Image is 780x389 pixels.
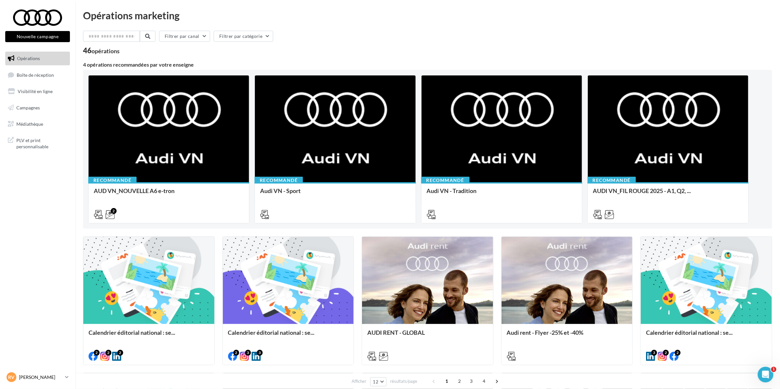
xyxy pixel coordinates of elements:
div: opérations [91,48,120,54]
span: Audi VN - Sport [260,187,301,194]
span: Afficher [352,378,367,384]
button: Filtrer par catégorie [214,31,273,42]
span: Calendrier éditorial national : se... [646,329,733,336]
iframe: Intercom live chat [758,367,773,382]
div: 2 [106,350,111,356]
span: AUD VN_NOUVELLE A6 e-tron [94,187,174,194]
div: 2 [675,350,681,356]
div: 2 [111,208,117,214]
span: AUDI VN_FIL ROUGE 2025 - A1, Q2, ... [593,187,691,194]
button: Nouvelle campagne [5,31,70,42]
a: Visibilité en ligne [4,85,71,98]
a: RV [PERSON_NAME] [5,371,70,383]
div: 3 [257,350,263,356]
span: 2 [454,376,465,386]
span: RV [8,374,15,381]
span: Audi rent - Flyer -25% et -40% [507,329,584,336]
div: 2 [233,350,239,356]
span: Calendrier éditorial national : se... [228,329,315,336]
div: Recommandé [255,177,303,184]
span: AUDI RENT - GLOBAL [367,329,425,336]
span: 4 [479,376,489,386]
a: PLV et print personnalisable [4,133,71,153]
span: Audi VN - Tradition [427,187,477,194]
span: Calendrier éditorial national : se... [89,329,175,336]
span: Campagnes [16,105,40,110]
span: Visibilité en ligne [18,89,53,94]
div: 3 [245,350,251,356]
button: 12 [370,377,387,386]
div: 4 opérations recommandées par votre enseigne [83,62,772,67]
span: 3 [466,376,476,386]
span: Boîte de réception [17,72,54,77]
span: Opérations [17,56,40,61]
div: 2 [117,350,123,356]
div: Opérations marketing [83,10,772,20]
span: 12 [373,379,379,384]
a: Boîte de réception [4,68,71,82]
span: PLV et print personnalisable [16,136,67,150]
span: résultats/page [390,378,417,384]
div: Recommandé [588,177,636,184]
div: 46 [83,47,120,54]
button: Filtrer par canal [159,31,210,42]
div: 2 [663,350,669,356]
a: Médiathèque [4,117,71,131]
a: Opérations [4,52,71,65]
a: Campagnes [4,101,71,115]
div: Recommandé [421,177,470,184]
div: 2 [94,350,100,356]
p: [PERSON_NAME] [19,374,62,381]
div: 3 [651,350,657,356]
span: 1 [441,376,452,386]
span: 1 [771,367,776,372]
div: Recommandé [88,177,137,184]
span: Médiathèque [16,121,43,126]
